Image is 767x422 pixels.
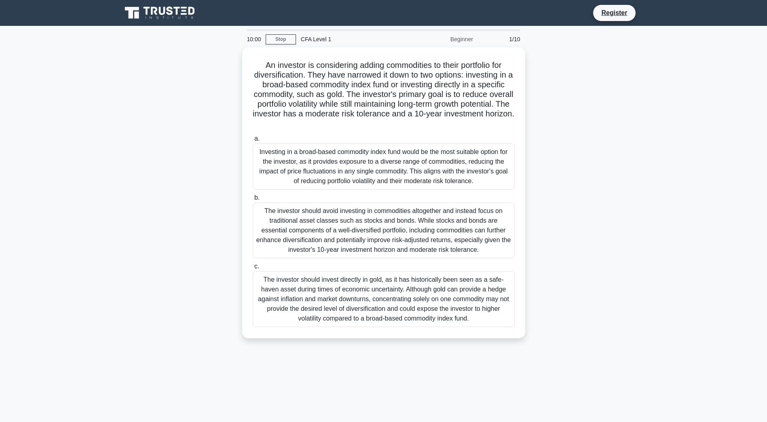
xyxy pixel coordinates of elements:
[252,60,516,129] h5: An investor is considering adding commodities to their portfolio for diversification. They have n...
[254,135,260,142] span: a.
[254,194,260,201] span: b.
[478,31,525,47] div: 1/10
[253,203,515,258] div: The investor should avoid investing in commodities altogether and instead focus on traditional as...
[253,143,515,190] div: Investing in a broad-based commodity index fund would be the most suitable option for the investo...
[407,31,478,47] div: Beginner
[596,8,632,18] a: Register
[254,263,259,270] span: c.
[253,271,515,327] div: The investor should invest directly in gold, as it has historically been seen as a safe-haven ass...
[296,31,407,47] div: CFA Level 1
[242,31,266,47] div: 10:00
[266,34,296,44] a: Stop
